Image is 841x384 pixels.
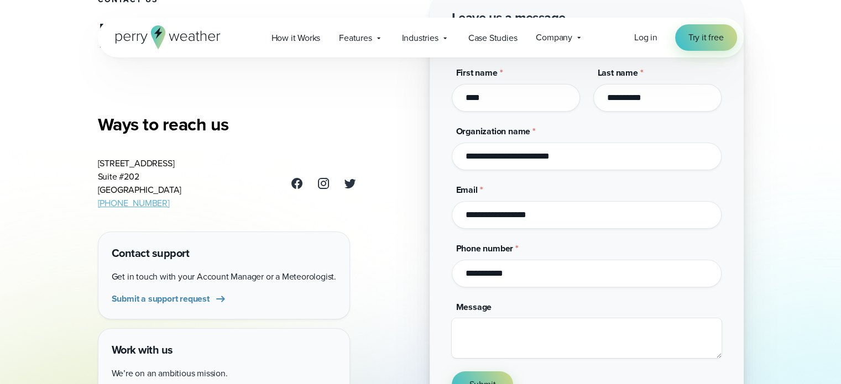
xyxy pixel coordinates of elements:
span: Phone number [456,242,514,255]
span: Last name [598,66,638,79]
span: Company [536,31,572,44]
span: How it Works [271,31,321,45]
span: Email [456,183,478,196]
address: [STREET_ADDRESS] Suite #202 [GEOGRAPHIC_DATA] [98,157,182,210]
span: Case Studies [468,31,518,45]
a: Case Studies [459,27,527,49]
a: [PHONE_NUMBER] [98,197,170,209]
span: Industries [402,31,438,45]
a: Try it free [675,24,737,51]
h4: Contact support [112,245,336,261]
h3: Ways to reach us [98,113,357,135]
span: Organization name [456,125,531,138]
span: Message [456,301,492,313]
h4: Work with us [112,342,336,358]
span: Try it free [688,31,724,44]
span: First name [456,66,498,79]
a: Log in [634,31,657,44]
p: We’re on an ambitious mission. [112,367,336,380]
span: Features [339,31,372,45]
a: Submit a support request [112,292,227,306]
p: Get in touch with your Account Manager or a Meteorologist. [112,270,336,283]
span: Submit a support request [112,292,210,306]
a: How it Works [262,27,330,49]
h2: Leave us a message [452,9,566,27]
